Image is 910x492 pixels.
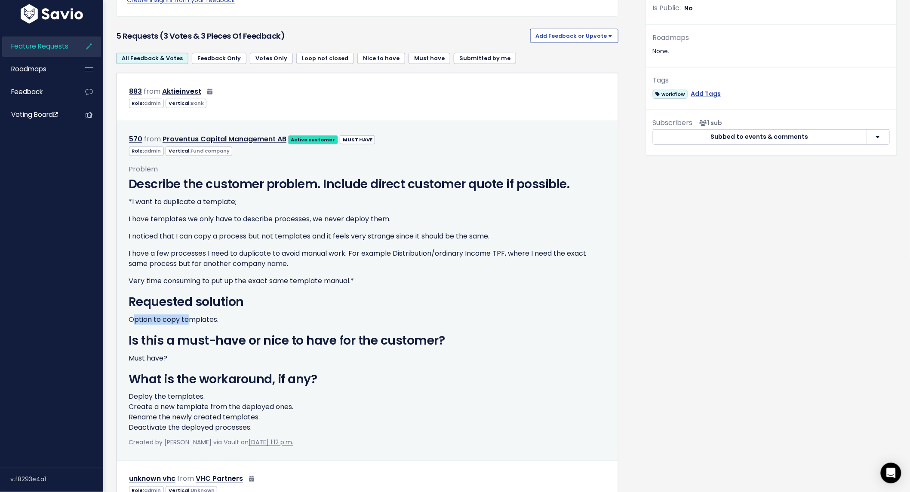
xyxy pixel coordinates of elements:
button: Add Feedback or Upvote [530,29,618,43]
span: Feature Requests [11,42,68,51]
a: Loop not closed [296,53,354,64]
a: unknown vhc [129,474,175,484]
span: admin [144,100,161,107]
a: workflow [653,89,688,99]
a: Feedback [2,82,71,102]
span: Role: [129,99,164,108]
p: Deploy the templates. Create a new template from the deployed ones. Rename the newly created temp... [129,392,606,433]
a: Voting Board [2,105,71,125]
span: Is Public: [653,3,681,13]
a: Feature Requests [2,37,71,56]
div: Tags [653,74,890,87]
h2: Requested solution [129,293,606,311]
a: All Feedback & Votes [116,53,188,64]
button: Subbed to events & comments [653,129,867,145]
p: Very time consuming to put up the exact same template manual.* [129,276,606,286]
strong: MUST HAVE [343,136,372,143]
h3: 5 Requests (3 Votes & 3 pieces of Feedback) [116,30,527,42]
a: Proventus Capital Management AB [163,134,286,144]
p: *I want to duplicate a template; [129,197,606,207]
p: I have a few processes I need to duplicate to avoid manual work. For example Distribution/ordinar... [129,248,606,269]
img: logo-white.9d6f32f41409.svg [18,4,85,24]
h2: Describe the customer problem. Include direct customer quote if possible. [129,175,606,193]
strong: Active customer [291,136,335,143]
a: 570 [129,134,142,144]
span: from [144,134,161,144]
a: [DATE] 1:12 p.m. [249,438,293,447]
span: Bank [191,100,204,107]
a: 883 [129,86,142,96]
span: Subscribers [653,118,693,128]
p: I noticed that I can copy a process but not templates and it feels very strange since it should b... [129,231,606,241]
p: I have templates we only have to describe processes, we never deploy them. [129,214,606,224]
span: from [177,474,194,484]
h2: What is the workaround, if any? [129,370,606,388]
span: Vertical: [166,99,206,108]
a: Submitted by me [454,53,516,64]
a: Roadmaps [2,59,71,79]
div: Roadmaps [653,32,890,44]
div: None. [653,46,890,57]
span: Created by [PERSON_NAME] via Vault on [129,438,293,447]
a: VHC Partners [196,474,243,484]
span: Roadmaps [11,64,46,73]
span: No [685,4,693,12]
a: Votes Only [250,53,293,64]
a: Add Tags [691,89,721,99]
span: Voting Board [11,110,58,119]
span: from [144,86,160,96]
p: Must have? [129,353,606,364]
a: Aktieinvest [162,86,201,96]
div: v.f8293e4a1 [10,468,103,491]
span: Role: [129,147,164,156]
a: Must have [409,53,450,64]
a: Nice to have [357,53,405,64]
p: Option to copy templates. [129,315,606,325]
span: <p><strong>Subscribers</strong><br><br> - Kestutis Vansavicius<br> </p> [696,119,722,127]
span: workflow [653,90,688,99]
span: admin [144,147,161,154]
span: Feedback [11,87,43,96]
span: Problem [129,164,158,174]
span: Fund company [191,147,230,154]
a: Feedback Only [192,53,246,64]
h2: Is this a must-have or nice to have for the customer? [129,332,606,350]
span: Vertical: [166,147,232,156]
div: Open Intercom Messenger [881,463,901,483]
